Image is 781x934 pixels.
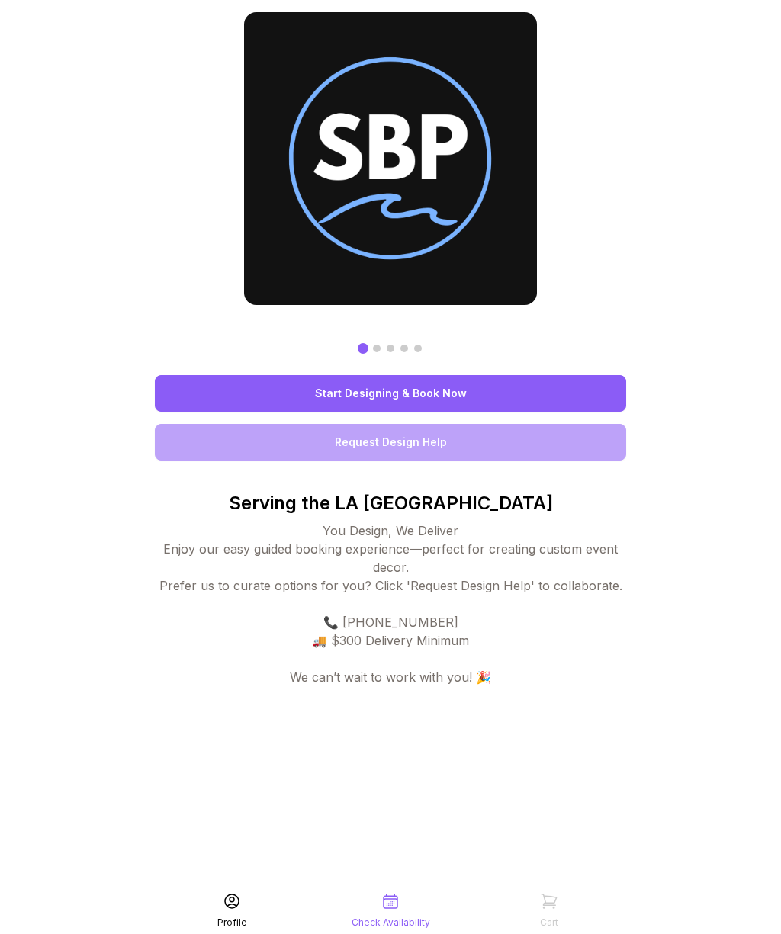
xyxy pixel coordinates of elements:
div: Profile [217,916,247,929]
p: Serving the LA [GEOGRAPHIC_DATA] [155,491,626,515]
div: Cart [540,916,558,929]
a: Request Design Help [155,424,626,461]
a: Start Designing & Book Now [155,375,626,412]
div: You Design, We Deliver Enjoy our easy guided booking experience—perfect for creating custom event... [155,522,626,686]
div: Check Availability [352,916,430,929]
